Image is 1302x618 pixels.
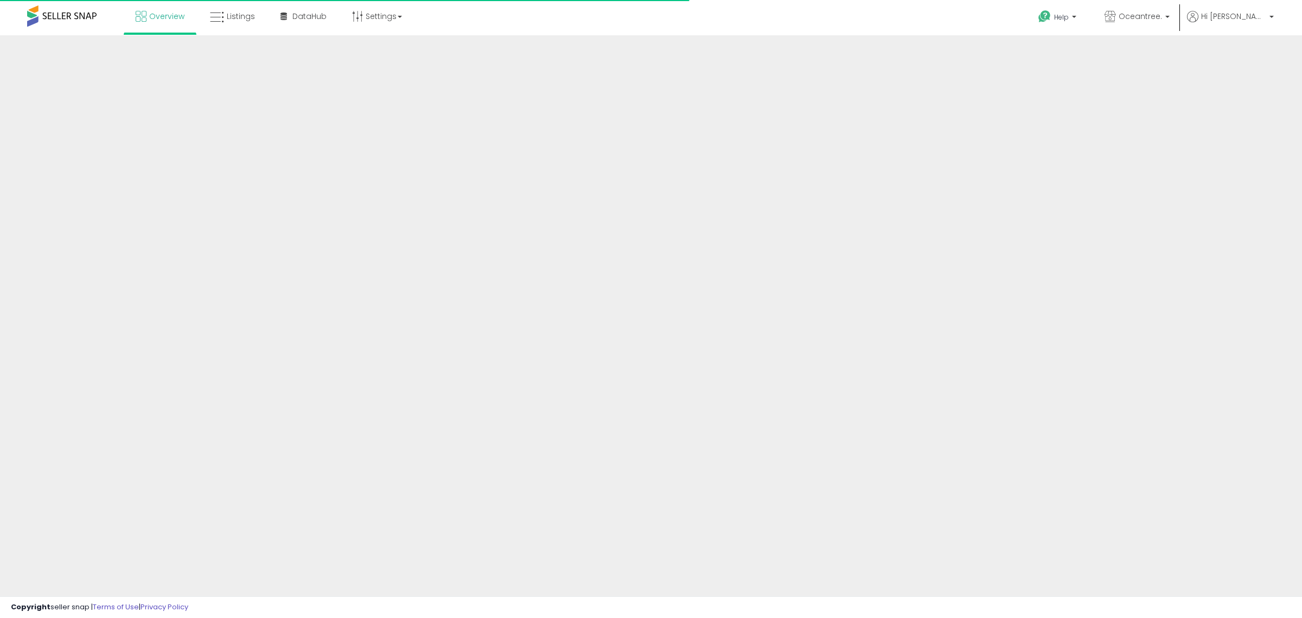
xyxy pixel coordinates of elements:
span: Listings [227,11,255,22]
span: Help [1054,12,1069,22]
span: DataHub [292,11,327,22]
i: Get Help [1038,10,1051,23]
span: Oceantree. [1119,11,1162,22]
a: Help [1030,2,1087,35]
span: Hi [PERSON_NAME] [1201,11,1266,22]
span: Overview [149,11,184,22]
a: Hi [PERSON_NAME] [1187,11,1274,35]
